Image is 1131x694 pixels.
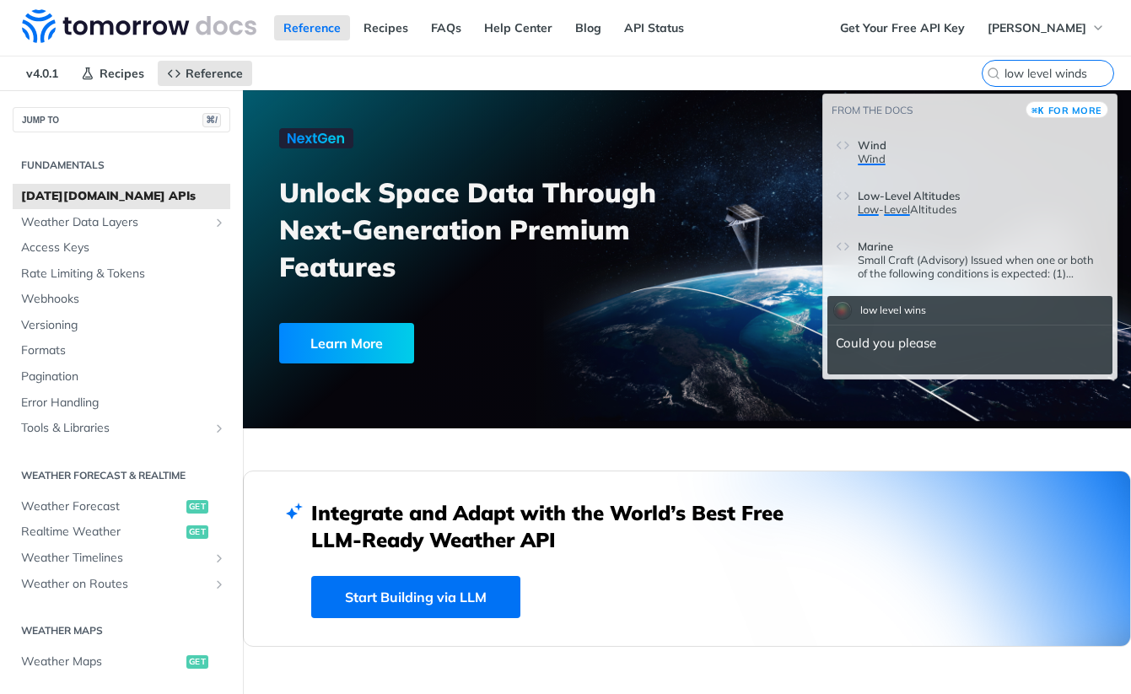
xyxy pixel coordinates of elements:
[13,364,230,390] a: Pagination
[21,342,226,359] span: Formats
[21,395,226,412] span: Error Handling
[858,182,1104,202] header: Low-Level Altitudes
[858,202,879,216] span: Low
[1031,102,1044,119] kbd: ⌘K
[213,551,226,565] button: Show subpages for Weather Timelines
[858,253,1104,280] p: Small Craft (Advisory) Issued when one or both of the following conditions is expected: (1) susta...
[858,152,1104,165] div: Wind
[13,338,230,363] a: Formats
[21,420,208,437] span: Tools & Libraries
[279,323,414,363] div: Learn More
[615,15,693,40] a: API Status
[13,158,230,173] h2: Fundamentals
[831,15,974,40] a: Get Your Free API Key
[21,291,226,308] span: Webhooks
[858,189,960,202] span: Low-Level Altitudes
[100,66,144,81] span: Recipes
[17,61,67,86] span: v4.0.1
[13,235,230,261] a: Access Keys
[1026,101,1108,118] button: ⌘Kfor more
[13,494,230,519] a: Weather Forecastget
[987,67,1000,80] svg: Search
[21,214,208,231] span: Weather Data Layers
[422,15,471,40] a: FAQs
[21,654,182,670] span: Weather Maps
[21,550,208,567] span: Weather Timelines
[21,317,226,334] span: Versioning
[13,313,230,338] a: Versioning
[475,15,562,40] a: Help Center
[832,104,913,116] span: From the docs
[186,66,243,81] span: Reference
[988,20,1086,35] span: [PERSON_NAME]
[213,578,226,591] button: Show subpages for Weather on Routes
[858,138,886,152] span: Wind
[354,15,417,40] a: Recipes
[311,576,520,618] a: Start Building via LLM
[836,334,936,353] p: Could you please
[13,184,230,209] a: [DATE][DOMAIN_NAME] APIs
[13,572,230,597] a: Weather on RoutesShow subpages for Weather on Routes
[566,15,611,40] a: Blog
[858,132,1104,152] header: Wind
[186,500,208,514] span: get
[22,9,256,43] img: Tomorrow.io Weather API Docs
[202,113,221,127] span: ⌘/
[13,287,230,312] a: Webhooks
[13,623,230,638] h2: Weather Maps
[158,61,252,86] a: Reference
[827,175,1112,223] a: Low-Level AltitudesLow-LevelAltitudes
[858,239,893,253] span: Marine
[856,298,930,323] div: low level wins
[279,128,353,148] img: NextGen
[21,239,226,256] span: Access Keys
[858,202,1104,216] div: Low-Level Altitudes
[827,124,1112,173] a: WindWind
[858,202,1104,216] p: - Altitudes
[1048,105,1102,116] span: for more
[213,422,226,435] button: Show subpages for Tools & Libraries
[858,152,886,165] span: Wind
[21,524,182,541] span: Realtime Weather
[827,225,1112,288] a: MarineSmall Craft (Advisory) Issued when one or both of the following conditions is expected: (1)...
[311,499,809,553] h2: Integrate and Adapt with the World’s Best Free LLM-Ready Weather API
[13,107,230,132] button: JUMP TO⌘/
[13,519,230,545] a: Realtime Weatherget
[858,253,1104,280] div: Marine
[978,15,1114,40] button: [PERSON_NAME]
[21,188,226,205] span: [DATE][DOMAIN_NAME] APIs
[213,216,226,229] button: Show subpages for Weather Data Layers
[884,202,910,216] span: Level
[21,266,226,282] span: Rate Limiting & Tokens
[858,233,1104,253] header: Marine
[21,369,226,385] span: Pagination
[13,390,230,416] a: Error Handling
[186,655,208,669] span: get
[274,15,350,40] a: Reference
[21,576,208,593] span: Weather on Routes
[21,498,182,515] span: Weather Forecast
[13,210,230,235] a: Weather Data LayersShow subpages for Weather Data Layers
[186,525,208,539] span: get
[279,174,705,285] h3: Unlock Space Data Through Next-Generation Premium Features
[13,546,230,571] a: Weather TimelinesShow subpages for Weather Timelines
[13,649,230,675] a: Weather Mapsget
[13,468,230,483] h2: Weather Forecast & realtime
[72,61,153,86] a: Recipes
[279,323,620,363] a: Learn More
[13,416,230,441] a: Tools & LibrariesShow subpages for Tools & Libraries
[13,261,230,287] a: Rate Limiting & Tokens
